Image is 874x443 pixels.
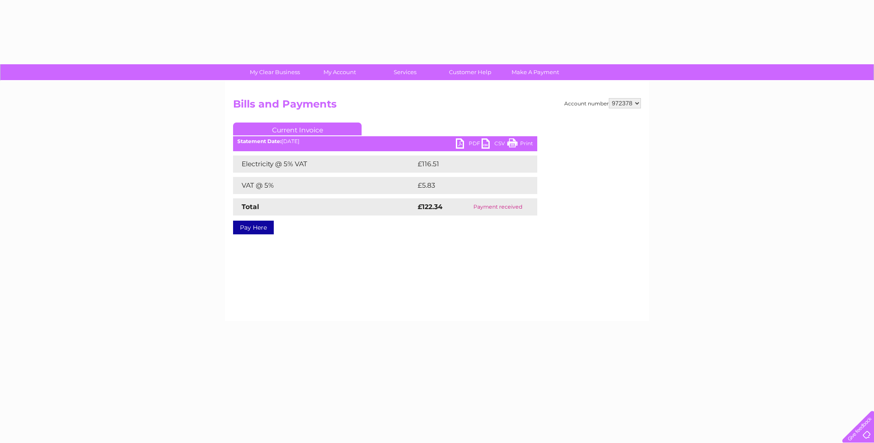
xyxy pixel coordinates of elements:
[416,156,520,173] td: £116.51
[416,177,517,194] td: £5.83
[459,198,537,216] td: Payment received
[305,64,375,80] a: My Account
[233,156,416,173] td: Electricity @ 5% VAT
[500,64,571,80] a: Make A Payment
[233,138,537,144] div: [DATE]
[564,98,641,108] div: Account number
[242,203,259,211] strong: Total
[482,138,507,151] a: CSV
[507,138,533,151] a: Print
[233,123,362,135] a: Current Invoice
[233,98,641,114] h2: Bills and Payments
[233,221,274,234] a: Pay Here
[233,177,416,194] td: VAT @ 5%
[239,64,310,80] a: My Clear Business
[370,64,440,80] a: Services
[237,138,281,144] b: Statement Date:
[418,203,443,211] strong: £122.34
[456,138,482,151] a: PDF
[435,64,506,80] a: Customer Help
